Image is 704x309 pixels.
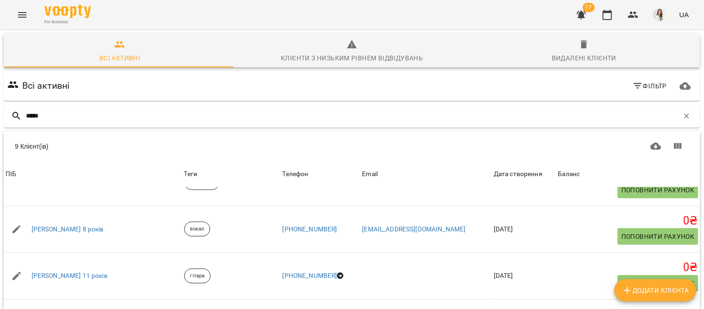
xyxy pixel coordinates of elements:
div: Sort [362,169,378,180]
a: [PHONE_NUMBER] [283,272,337,279]
span: Поповнити рахунок [621,278,695,289]
a: [EMAIL_ADDRESS][DOMAIN_NAME] [362,225,466,233]
button: Поповнити рахунок [618,182,698,198]
div: Дата створення [494,169,543,180]
div: Всі активні [99,53,140,64]
button: Додати клієнта [614,279,697,302]
span: Додати клієнта [622,285,689,296]
span: Дата створення [494,169,555,180]
div: Баланс [558,169,580,180]
button: Поповнити рахунок [618,228,698,245]
span: 17 [583,3,595,12]
div: Sort [6,169,16,180]
span: Поповнити рахунок [621,231,695,242]
div: Видалені клієнти [552,53,616,64]
a: [PERSON_NAME] 8 років [32,225,104,234]
span: Фільтр [633,80,667,92]
h5: 0 ₴ [558,260,698,275]
span: UA [679,10,689,20]
div: Sort [283,169,309,180]
div: ПІБ [6,169,16,180]
h5: 0 ₴ [558,214,698,228]
div: гітара [184,269,211,283]
a: [PERSON_NAME] 11 років [32,271,108,281]
p: вокал [190,225,205,233]
span: Баланс [558,169,698,180]
button: Показати колонки [667,135,689,158]
div: Теги [184,169,279,180]
span: For Business [45,19,91,25]
img: abcb920824ed1c0b1cb573ad24907a7f.png [653,8,666,21]
button: Завантажити CSV [645,135,667,158]
button: UA [676,6,693,23]
span: Телефон [283,169,359,180]
div: Телефон [283,169,309,180]
td: [DATE] [492,206,556,253]
span: Поповнити рахунок [621,184,695,196]
div: Sort [558,169,580,180]
div: 9 Клієнт(ів) [15,142,347,151]
div: Table Toolbar [4,131,700,161]
img: Voopty Logo [45,5,91,18]
button: Фільтр [629,78,671,94]
div: Sort [494,169,543,180]
button: Menu [11,4,33,26]
td: [DATE] [492,253,556,300]
h6: Всі активні [22,79,70,93]
span: ПІБ [6,169,181,180]
a: [PHONE_NUMBER] [283,225,337,233]
span: Email [362,169,491,180]
div: Клієнти з низьким рівнем відвідувань [281,53,423,64]
button: Поповнити рахунок [618,275,698,292]
div: Email [362,169,378,180]
div: вокал [184,222,211,237]
p: гітара [190,272,205,280]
